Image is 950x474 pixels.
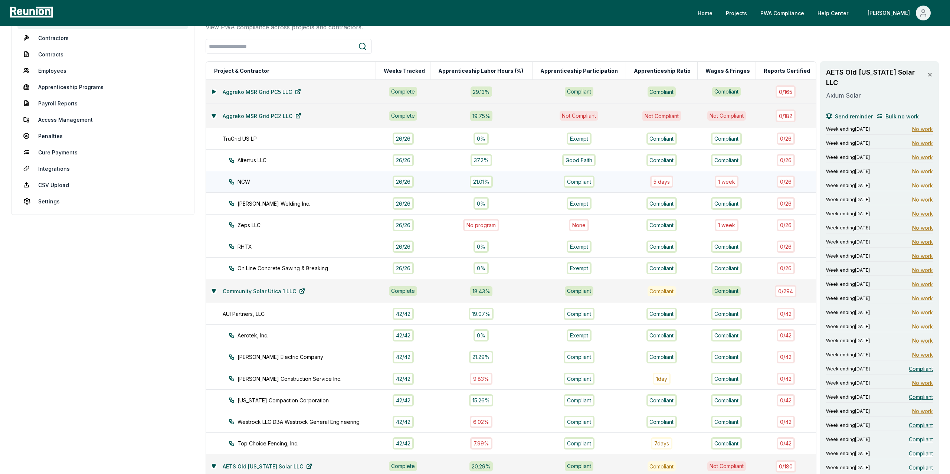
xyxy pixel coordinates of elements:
div: 15.26% [469,394,493,406]
div: 0 / 26 [777,133,795,145]
div: 42 / 42 [393,437,414,450]
a: Cure Payments [17,145,188,160]
span: Week ending [DATE] [826,422,870,428]
span: No work [912,294,933,302]
div: 0% [474,241,489,253]
div: Compliant [711,241,742,253]
div: 26 / 26 [393,241,414,253]
div: Compliant [646,241,677,253]
span: No work [912,323,933,330]
a: Payroll Reports [17,96,188,111]
div: Compliant [711,133,742,145]
span: Compliant [909,435,933,443]
div: 29.13 % [471,86,492,97]
span: Week ending [DATE] [826,239,870,245]
button: Send reminder [826,109,873,124]
div: Compliant [646,154,677,166]
div: On Line Concrete Sawing & Breaking [229,264,389,272]
span: Compliant [909,393,933,401]
div: 5 days [650,176,673,188]
span: Compliant [909,421,933,429]
span: No work [912,407,933,415]
div: Not Compliant [642,111,681,121]
div: 0 / 42 [777,416,795,428]
span: No work [912,337,933,344]
span: Week ending [DATE] [826,169,870,174]
div: Compliant [646,219,677,231]
a: Access Management [17,112,188,127]
div: 0 / 42 [777,308,795,320]
div: Compliant [711,416,742,428]
a: CSV Upload [17,177,188,192]
div: Compliant [564,176,594,188]
div: Compliant [711,154,742,166]
div: Compliant [564,416,594,428]
div: 42 / 42 [393,373,414,385]
div: Compliant [648,86,676,97]
span: Week ending [DATE] [826,253,870,259]
div: No program [463,219,499,231]
span: No work [912,139,933,147]
div: 26 / 26 [393,219,414,231]
div: Compliant [712,87,741,97]
span: Week ending [DATE] [826,352,870,358]
a: Aggreko MSR Grid PC5 LLC [217,84,307,99]
span: Week ending [DATE] [826,380,870,386]
div: 42 / 42 [393,329,414,341]
div: Compliant [712,286,741,296]
span: Week ending [DATE] [826,295,870,301]
div: Compliant [565,461,593,471]
button: Apprenticeship Ratio [632,63,692,78]
span: Compliant [909,365,933,373]
div: Exempt [567,241,592,253]
div: Not Compliant [707,461,746,471]
div: [US_STATE] Compaction Corporation [229,396,389,404]
div: Compliant [646,351,677,363]
div: 19.75 % [470,111,492,121]
span: No work [912,252,933,260]
div: Compliant [646,308,677,320]
a: PWA Compliance [754,6,810,20]
div: Compliant [646,329,677,341]
span: No work [912,153,933,161]
div: Compliant [646,416,677,428]
nav: Main [692,6,943,20]
div: Compliant [646,133,677,145]
button: Wages & Fringes [704,63,751,78]
span: No work [912,224,933,232]
a: Community Solar Utica 1 LLC [217,284,311,298]
div: Zeps LLC [229,221,389,229]
p: View PWA compliance across projects and contractors. [206,23,363,32]
div: 42 / 42 [393,394,414,406]
div: 20.29 % [469,461,493,471]
div: Compliant [711,373,742,385]
div: 0 / 26 [777,219,795,231]
div: 0 / 42 [777,351,795,363]
span: No work [912,125,933,133]
a: Home [692,6,718,20]
div: Not Compliant [707,111,746,121]
div: 1 week [715,176,738,188]
a: Contracts [17,47,188,62]
div: Compliant [711,262,742,274]
div: 42 / 42 [393,351,414,363]
span: No work [912,280,933,288]
span: Week ending [DATE] [826,126,870,132]
div: 0 / 42 [777,394,795,406]
span: No work [912,210,933,218]
div: 26 / 26 [393,262,414,274]
button: Bulk no work [877,109,919,124]
div: Compliant [565,87,593,97]
div: Exempt [567,262,592,274]
div: 7.99% [470,437,492,450]
a: Apprenticeship Programs [17,79,188,94]
span: Week ending [DATE] [826,324,870,330]
span: Week ending [DATE] [826,211,870,217]
div: 21.29% [469,351,493,363]
div: Compliant [648,461,676,471]
div: RHTX [229,243,389,251]
span: No work [912,351,933,359]
span: Week ending [DATE] [826,225,870,231]
button: Weeks Tracked [382,63,426,78]
div: 26 / 26 [393,154,414,166]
